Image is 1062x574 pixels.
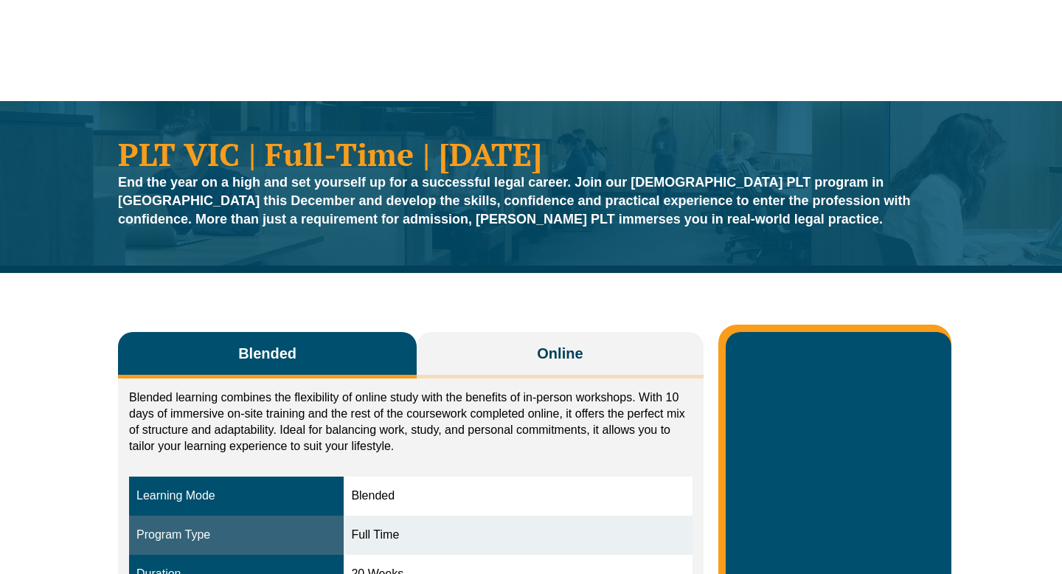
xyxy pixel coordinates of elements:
div: Learning Mode [136,488,336,505]
div: Program Type [136,527,336,544]
div: Blended [351,488,684,505]
p: Blended learning combines the flexibility of online study with the benefits of in-person workshop... [129,390,693,454]
h1: PLT VIC | Full-Time | [DATE] [118,138,944,170]
strong: End the year on a high and set yourself up for a successful legal career. Join our [DEMOGRAPHIC_D... [118,175,911,227]
span: Online [537,343,583,364]
div: Full Time [351,527,684,544]
span: Blended [238,343,296,364]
